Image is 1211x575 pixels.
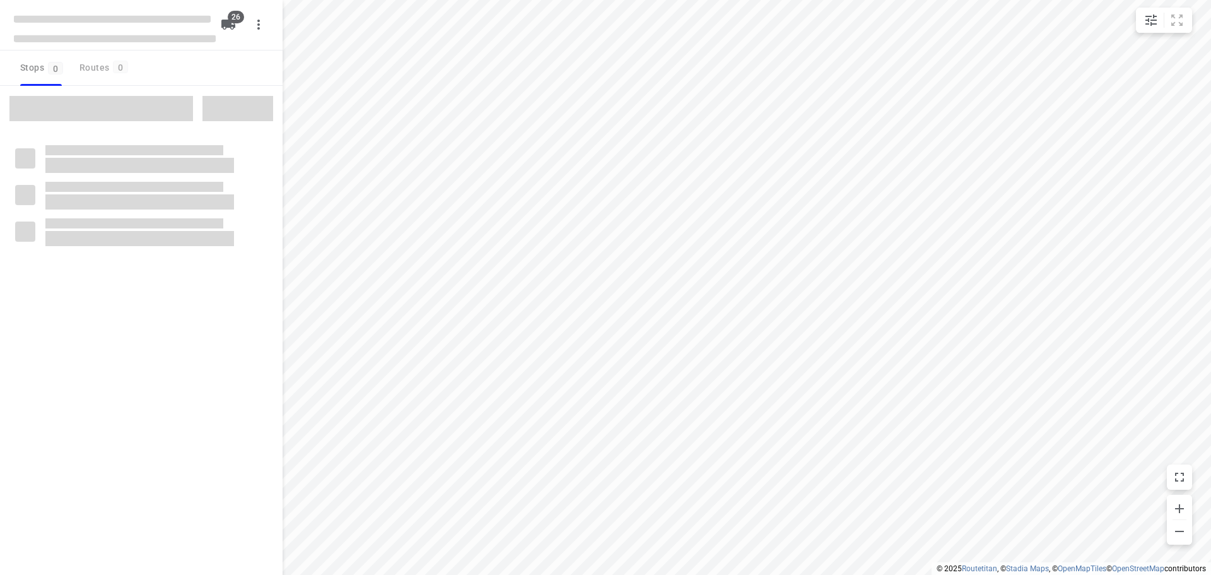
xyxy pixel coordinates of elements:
[1058,564,1106,573] a: OpenMapTiles
[1138,8,1164,33] button: Map settings
[962,564,997,573] a: Routetitan
[1006,564,1049,573] a: Stadia Maps
[1112,564,1164,573] a: OpenStreetMap
[937,564,1206,573] li: © 2025 , © , © © contributors
[1136,8,1192,33] div: small contained button group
